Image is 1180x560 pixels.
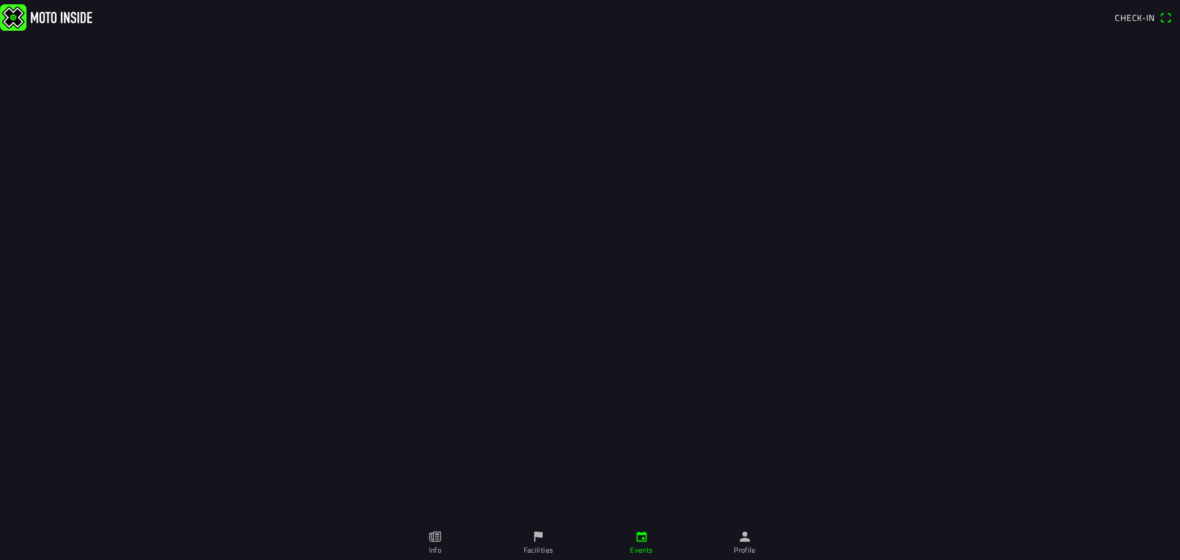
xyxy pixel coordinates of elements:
[429,545,441,556] ion-label: Info
[1115,11,1155,24] span: Check-in
[524,545,554,556] ion-label: Facilities
[738,530,752,543] ion-icon: person
[428,530,442,543] ion-icon: paper
[532,530,545,543] ion-icon: flag
[734,545,756,556] ion-label: Profile
[1109,7,1178,28] a: Check-inqr scanner
[635,530,648,543] ion-icon: calendar
[630,545,653,556] ion-label: Events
